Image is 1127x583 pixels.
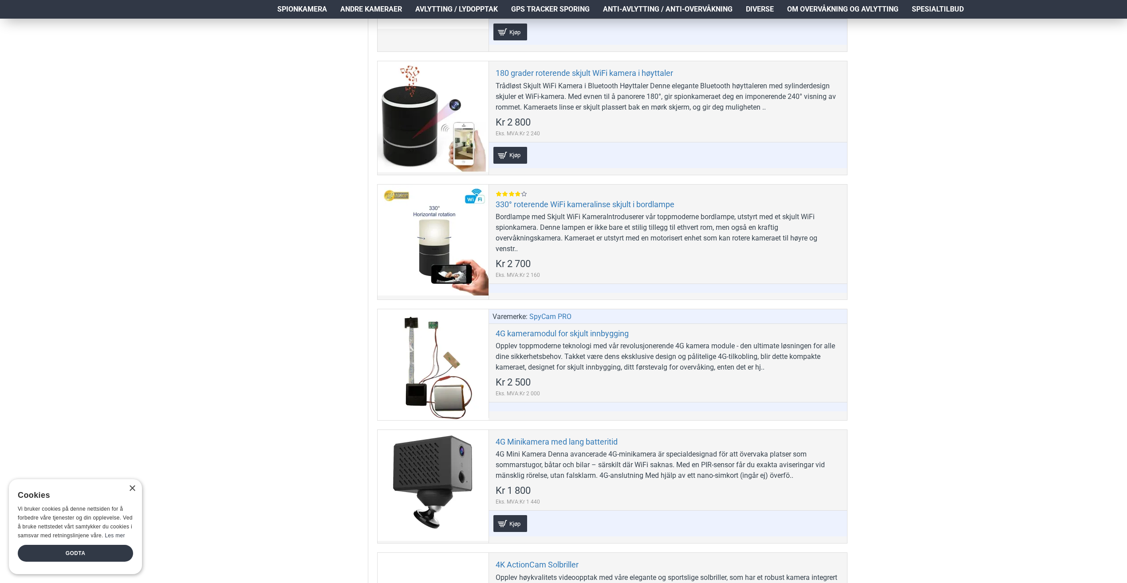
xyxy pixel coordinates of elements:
[493,311,528,322] span: Varemerke:
[496,437,618,447] a: 4G Minikamera med lang batteritid
[18,486,127,505] div: Cookies
[415,4,498,15] span: Avlytting / Lydopptak
[507,152,523,158] span: Kjøp
[496,259,531,269] span: Kr 2 700
[507,29,523,35] span: Kjøp
[511,4,590,15] span: GPS Tracker Sporing
[496,130,540,138] span: Eks. MVA:Kr 2 240
[496,341,840,373] div: Opplev toppmoderne teknologi med vår revolusjonerende 4G kamera module - den ultimate løsningen f...
[18,506,133,538] span: Vi bruker cookies på denne nettsiden for å forbedre våre tjenester og din opplevelse. Ved å bruke...
[18,545,133,562] div: Godta
[912,4,964,15] span: Spesialtilbud
[746,4,774,15] span: Diverse
[529,311,571,322] a: SpyCam PRO
[603,4,733,15] span: Anti-avlytting / Anti-overvåkning
[496,328,629,339] a: 4G kameramodul for skjult innbygging
[496,378,531,387] span: Kr 2 500
[787,4,898,15] span: Om overvåkning og avlytting
[378,430,489,541] a: 4G Minikamera med lang batteritid 4G Minikamera med lang batteritid
[378,61,489,172] a: 180 grader roterende skjult WiFi kamera i høyttaler 180 grader roterende skjult WiFi kamera i høy...
[496,68,673,78] a: 180 grader roterende skjult WiFi kamera i høyttaler
[507,521,523,527] span: Kjøp
[496,199,674,209] a: 330° roterende WiFi kameralinse skjult i bordlampe
[496,498,540,506] span: Eks. MVA:Kr 1 440
[496,81,840,113] div: Trådløst Skjult WiFi Kamera i Bluetooth Høyttaler Denne elegante Bluetooth høyttaleren med sylind...
[340,4,402,15] span: Andre kameraer
[496,390,540,398] span: Eks. MVA:Kr 2 000
[378,185,489,295] a: 330° roterende WiFi kameralinse skjult i bordlampe 330° roterende WiFi kameralinse skjult i bordl...
[378,309,489,420] a: 4G kameramodul for skjult innbygging 4G kameramodul for skjult innbygging
[496,271,540,279] span: Eks. MVA:Kr 2 160
[129,485,135,492] div: Close
[496,559,579,570] a: 4K ActionCam Solbriller
[105,532,125,539] a: Les mer, opens a new window
[277,4,327,15] span: Spionkamera
[496,449,840,481] div: 4G Mini Kamera Denna avancerade 4G-minikamera är specialdesignad för att övervaka platser som som...
[496,118,531,127] span: Kr 2 800
[496,212,840,254] div: Bordlampe med Skjult WiFi KameraIntroduserer vår toppmoderne bordlampe, utstyrt med et skjult WiF...
[496,486,531,496] span: Kr 1 800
